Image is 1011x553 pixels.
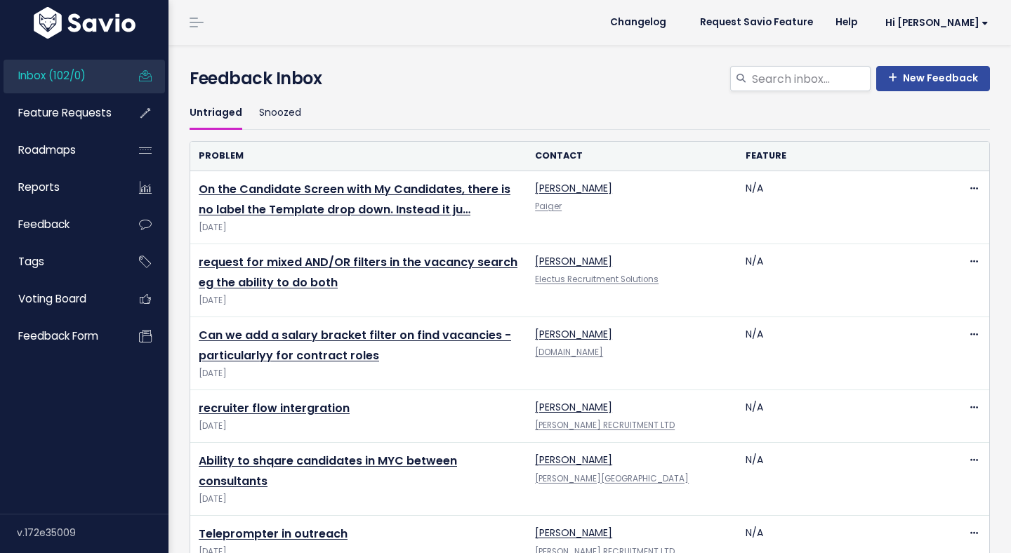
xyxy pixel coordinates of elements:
a: [PERSON_NAME] [535,254,612,268]
span: [DATE] [199,366,518,381]
a: Reports [4,171,117,204]
h4: Feedback Inbox [190,66,990,91]
a: Roadmaps [4,134,117,166]
th: Feature [737,142,947,171]
span: Feedback form [18,328,98,343]
a: On the Candidate Screen with My Candidates, there is no label the Template drop down. Instead it ju… [199,181,510,218]
span: Feature Requests [18,105,112,120]
a: Untriaged [190,97,242,130]
a: Can we add a salary bracket filter on find vacancies -particularlyy for contract roles [199,327,511,364]
a: Feedback [4,208,117,241]
ul: Filter feature requests [190,97,990,130]
a: [DOMAIN_NAME] [535,347,603,358]
a: Feature Requests [4,97,117,129]
a: recruiter flow intergration [199,400,350,416]
a: Snoozed [259,97,301,130]
span: Voting Board [18,291,86,306]
a: Electus Recruitment Solutions [535,274,659,285]
a: Inbox (102/0) [4,60,117,92]
span: [DATE] [199,220,518,235]
td: N/A [737,443,947,516]
span: [DATE] [199,419,518,434]
span: Changelog [610,18,666,27]
a: Paiger [535,201,562,212]
span: [DATE] [199,492,518,507]
span: [DATE] [199,293,518,308]
td: N/A [737,317,947,390]
a: Ability to shqare candidates in MYC between consultants [199,453,457,489]
span: Roadmaps [18,142,76,157]
a: [PERSON_NAME] [535,400,612,414]
td: N/A [737,390,947,443]
span: Hi [PERSON_NAME] [885,18,989,28]
div: v.172e35009 [17,514,168,551]
a: Teleprompter in outreach [199,526,348,542]
td: N/A [737,244,947,317]
a: Request Savio Feature [689,12,824,33]
a: [PERSON_NAME] [535,453,612,467]
a: [PERSON_NAME] [535,526,612,540]
a: request for mixed AND/OR filters in the vacancy search eg the ability to do both [199,254,517,291]
a: Voting Board [4,283,117,315]
a: [PERSON_NAME] [535,327,612,341]
a: [PERSON_NAME][GEOGRAPHIC_DATA] [535,473,689,484]
th: Contact [527,142,736,171]
a: Hi [PERSON_NAME] [868,12,1000,34]
span: Inbox (102/0) [18,68,86,83]
span: Reports [18,180,60,194]
a: New Feedback [876,66,990,91]
a: [PERSON_NAME] RECRUITMENT LTD [535,420,675,431]
span: Feedback [18,217,70,232]
a: Feedback form [4,320,117,352]
td: N/A [737,171,947,244]
a: [PERSON_NAME] [535,181,612,195]
a: Tags [4,246,117,278]
img: logo-white.9d6f32f41409.svg [30,7,139,39]
th: Problem [190,142,527,171]
a: Help [824,12,868,33]
input: Search inbox... [751,66,871,91]
span: Tags [18,254,44,269]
